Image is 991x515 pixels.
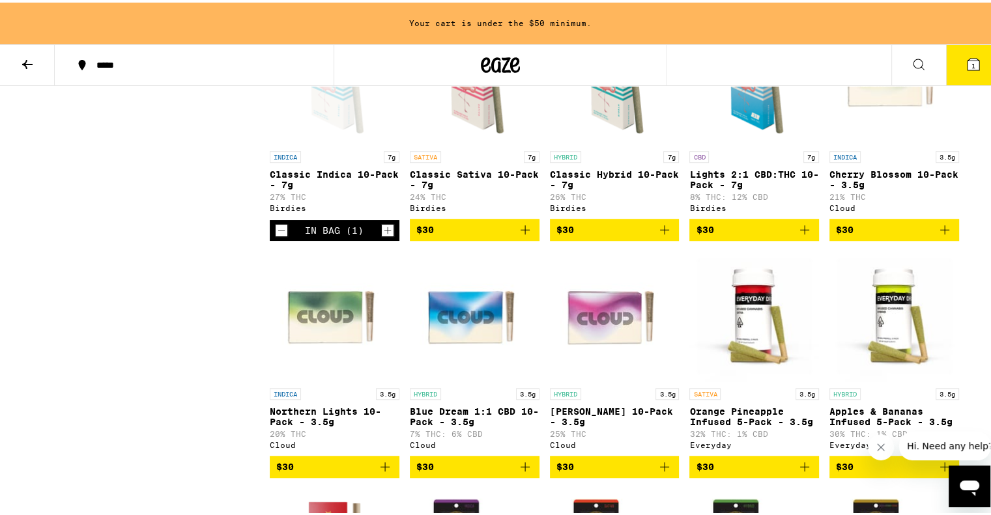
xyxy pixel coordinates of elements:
[416,222,434,232] span: $30
[689,216,819,238] button: Add to bag
[689,167,819,188] p: Lights 2:1 CBD:THC 10-Pack - 7g
[689,190,819,199] p: 8% THC: 12% CBD
[276,459,294,469] span: $30
[829,385,861,397] p: HYBRID
[689,438,819,447] div: Everyday
[829,427,959,436] p: 30% THC: 1% CBD
[829,438,959,447] div: Everyday
[556,459,574,469] span: $30
[270,249,399,453] a: Open page for Northern Lights 10-Pack - 3.5g from Cloud
[829,453,959,475] button: Add to bag
[270,190,399,199] p: 27% THC
[829,201,959,210] div: Cloud
[275,221,288,234] button: Decrement
[696,222,713,232] span: $30
[305,223,364,233] div: In Bag (1)
[899,429,990,458] iframe: Message from company
[556,222,574,232] span: $30
[936,148,959,160] p: 3.5g
[689,148,709,160] p: CBD
[550,201,680,210] div: Birdies
[689,453,819,475] button: Add to bag
[8,9,94,20] span: Hi. Need any help?
[410,453,539,475] button: Add to bag
[803,148,819,160] p: 7g
[410,190,539,199] p: 24% THC
[410,12,539,216] a: Open page for Classic Sativa 10-Pack - 7g from Birdies
[270,167,399,188] p: Classic Indica 10-Pack - 7g
[550,12,680,216] a: Open page for Classic Hybrid 10-Pack - 7g from Birdies
[270,385,301,397] p: INDICA
[550,438,680,447] div: Cloud
[550,167,680,188] p: Classic Hybrid 10-Pack - 7g
[270,148,301,160] p: INDICA
[410,249,539,453] a: Open page for Blue Dream 1:1 CBD 10-Pack - 3.5g from Cloud
[270,12,399,217] a: Open page for Classic Indica 10-Pack - 7g from Birdies
[696,459,713,469] span: $30
[410,216,539,238] button: Add to bag
[949,463,990,505] iframe: Button to launch messaging window
[689,249,819,453] a: Open page for Orange Pineapple Infused 5-Pack - 3.5g from Everyday
[410,427,539,436] p: 7% THC: 6% CBD
[516,385,539,397] p: 3.5g
[971,59,975,67] span: 1
[270,453,399,475] button: Add to bag
[689,12,819,216] a: Open page for Lights 2:1 CBD:THC 10-Pack - 7g from Birdies
[270,427,399,436] p: 20% THC
[416,459,434,469] span: $30
[410,385,441,397] p: HYBRID
[829,190,959,199] p: 21% THC
[270,404,399,425] p: Northern Lights 10-Pack - 3.5g
[663,148,679,160] p: 7g
[376,385,399,397] p: 3.5g
[410,148,441,160] p: SATIVA
[270,438,399,447] div: Cloud
[868,432,894,458] iframe: Close message
[936,385,959,397] p: 3.5g
[550,453,680,475] button: Add to bag
[829,167,959,188] p: Cherry Blossom 10-Pack - 3.5g
[410,201,539,210] div: Birdies
[524,148,539,160] p: 7g
[550,216,680,238] button: Add to bag
[836,459,854,469] span: $30
[410,438,539,447] div: Cloud
[689,385,721,397] p: SATIVA
[829,249,959,379] img: Everyday - Apples & Bananas Infused 5-Pack - 3.5g
[550,404,680,425] p: [PERSON_NAME] 10-Pack - 3.5g
[410,167,539,188] p: Classic Sativa 10-Pack - 7g
[829,12,959,216] a: Open page for Cherry Blossom 10-Pack - 3.5g from Cloud
[836,222,854,232] span: $30
[384,148,399,160] p: 7g
[410,249,539,379] img: Cloud - Blue Dream 1:1 CBD 10-Pack - 3.5g
[410,404,539,425] p: Blue Dream 1:1 CBD 10-Pack - 3.5g
[550,190,680,199] p: 26% THC
[381,221,394,234] button: Increment
[689,201,819,210] div: Birdies
[829,249,959,453] a: Open page for Apples & Bananas Infused 5-Pack - 3.5g from Everyday
[689,404,819,425] p: Orange Pineapple Infused 5-Pack - 3.5g
[270,249,399,379] img: Cloud - Northern Lights 10-Pack - 3.5g
[550,249,680,379] img: Cloud - Runtz 10-Pack - 3.5g
[829,404,959,425] p: Apples & Bananas Infused 5-Pack - 3.5g
[689,249,819,379] img: Everyday - Orange Pineapple Infused 5-Pack - 3.5g
[655,385,679,397] p: 3.5g
[550,385,581,397] p: HYBRID
[550,148,581,160] p: HYBRID
[796,385,819,397] p: 3.5g
[550,249,680,453] a: Open page for Runtz 10-Pack - 3.5g from Cloud
[270,201,399,210] div: Birdies
[550,427,680,436] p: 25% THC
[829,216,959,238] button: Add to bag
[829,148,861,160] p: INDICA
[689,427,819,436] p: 32% THC: 1% CBD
